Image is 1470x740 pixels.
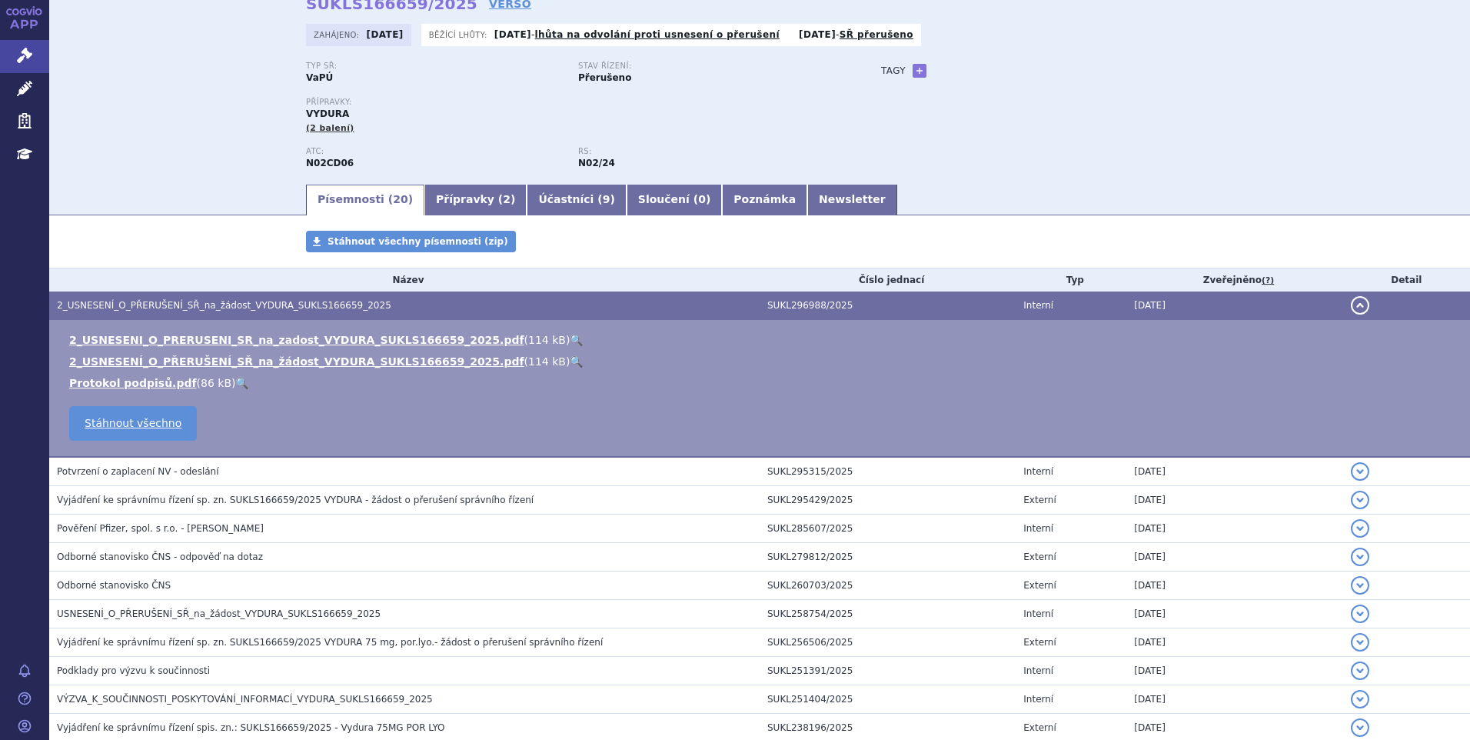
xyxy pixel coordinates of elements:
td: SUKL256506/2025 [760,628,1016,657]
span: Odborné stanovisko ČNS - odpověď na dotaz [57,552,263,562]
span: Interní [1023,665,1053,676]
strong: VaPÚ [306,72,333,83]
td: [DATE] [1126,600,1342,628]
span: Externí [1023,552,1056,562]
abbr: (?) [1262,275,1274,286]
a: Sloučení (0) [627,185,722,215]
span: 2_USNESENÍ_O_PŘERUŠENÍ_SŘ_na_žádost_VYDURA_SUKLS166659_2025 [57,300,391,311]
button: detail [1351,633,1369,652]
button: detail [1351,491,1369,509]
p: Typ SŘ: [306,62,563,71]
button: detail [1351,605,1369,623]
a: Stáhnout všechno [69,406,197,441]
td: [DATE] [1126,628,1342,657]
p: - [494,28,780,41]
span: Vyjádření ke správnímu řízení sp. zn. SUKLS166659/2025 VYDURA - žádost o přerušení správního řízení [57,495,534,505]
a: Poznámka [722,185,807,215]
strong: RIMEGEPANT [306,158,354,168]
button: detail [1351,576,1369,595]
span: 2 [503,193,511,205]
span: 9 [603,193,610,205]
td: SUKL258754/2025 [760,600,1016,628]
span: Externí [1023,495,1056,505]
button: detail [1351,519,1369,538]
span: Zahájeno: [314,28,362,41]
td: [DATE] [1126,515,1342,543]
button: detail [1351,662,1369,680]
a: Přípravky (2) [424,185,527,215]
td: [DATE] [1126,572,1342,600]
a: SŘ přerušeno [840,29,913,40]
td: [DATE] [1126,457,1342,486]
a: Newsletter [807,185,897,215]
span: 114 kB [528,334,566,346]
a: 2_USNESENI_O_PRERUSENI_SR_na_zadost_VYDURA_SUKLS166659_2025.pdf [69,334,524,346]
span: 20 [393,193,407,205]
a: Protokol podpisů.pdf [69,377,197,389]
span: 114 kB [528,355,566,368]
strong: rimegepant [578,158,615,168]
th: Detail [1343,268,1470,292]
a: 2_USNESENÍ_O_PŘERUŠENÍ_SŘ_na_žádost_VYDURA_SUKLS166659_2025.pdf [69,355,524,368]
span: 86 kB [201,377,231,389]
td: [DATE] [1126,486,1342,515]
h3: Tagy [881,62,906,80]
td: SUKL295315/2025 [760,457,1016,486]
strong: [DATE] [494,29,531,40]
button: detail [1351,690,1369,708]
td: SUKL295429/2025 [760,486,1016,515]
button: detail [1351,462,1369,481]
th: Typ [1016,268,1126,292]
span: Vyjádření ke správnímu řízení spis. zn.: SUKLS166659/2025 - Vydura 75MG POR LYO [57,722,445,733]
span: 0 [698,193,706,205]
td: SUKL279812/2025 [760,543,1016,572]
td: SUKL251391/2025 [760,657,1016,685]
button: detail [1351,718,1369,737]
p: ATC: [306,147,563,156]
p: Stav řízení: [578,62,835,71]
td: [DATE] [1126,543,1342,572]
strong: [DATE] [367,29,404,40]
button: detail [1351,548,1369,566]
span: Interní [1023,466,1053,477]
a: lhůta na odvolání proti usnesení o přerušení [535,29,780,40]
span: Stáhnout všechny písemnosti (zip) [328,236,508,247]
td: SUKL260703/2025 [760,572,1016,600]
button: detail [1351,296,1369,315]
th: Název [49,268,760,292]
p: RS: [578,147,835,156]
span: USNESENÍ_O_PŘERUŠENÍ_SŘ_na_žádost_VYDURA_SUKLS166659_2025 [57,608,381,619]
span: Externí [1023,637,1056,648]
li: ( ) [69,375,1455,391]
td: [DATE] [1126,685,1342,714]
span: Interní [1023,608,1053,619]
th: Číslo jednací [760,268,1016,292]
a: Písemnosti (20) [306,185,424,215]
span: Potvrzení o zaplacení NV - odeslání [57,466,219,477]
span: VÝZVA_K_SOUČINNOSTI_POSKYTOVÁNÍ_INFORMACÍ_VYDURA_SUKLS166659_2025 [57,694,433,705]
li: ( ) [69,354,1455,369]
p: - [799,28,913,41]
strong: [DATE] [799,29,836,40]
td: [DATE] [1126,292,1342,320]
a: Stáhnout všechny písemnosti (zip) [306,231,516,252]
span: Běžící lhůty: [429,28,491,41]
li: ( ) [69,332,1455,348]
span: Vyjádření ke správnímu řízení sp. zn. SUKLS166659/2025 VYDURA 75 mg, por.lyo.- žádost o přerušení... [57,637,603,648]
a: 🔍 [570,334,583,346]
span: Interní [1023,300,1053,311]
td: [DATE] [1126,657,1342,685]
td: SUKL285607/2025 [760,515,1016,543]
a: + [913,64,926,78]
a: 🔍 [235,377,248,389]
a: 🔍 [570,355,583,368]
span: VYDURA [306,108,349,119]
span: Externí [1023,580,1056,591]
span: (2 balení) [306,123,354,133]
span: Odborné stanovisko ČNS [57,580,171,591]
span: Externí [1023,722,1056,733]
span: Pověření Pfizer, spol. s r.o. - Kureková [57,523,264,534]
span: Interní [1023,694,1053,705]
span: Podklady pro výzvu k součinnosti [57,665,210,676]
a: Účastníci (9) [527,185,626,215]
